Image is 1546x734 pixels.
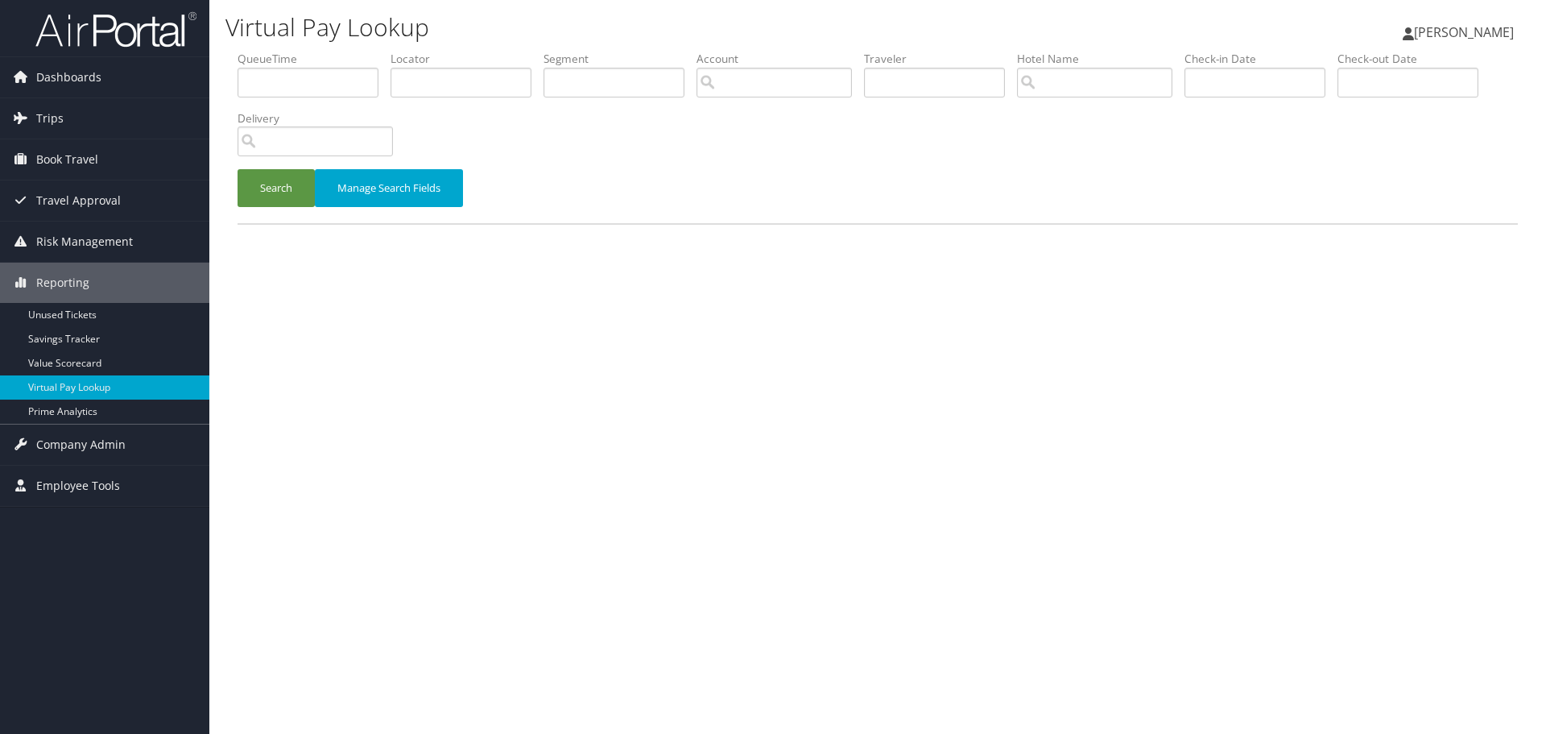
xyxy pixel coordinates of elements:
a: [PERSON_NAME] [1403,8,1530,56]
span: [PERSON_NAME] [1414,23,1514,41]
label: Hotel Name [1017,51,1184,67]
img: airportal-logo.png [35,10,196,48]
span: Reporting [36,263,89,303]
button: Search [238,169,315,207]
label: Account [697,51,864,67]
span: Book Travel [36,139,98,180]
label: Segment [544,51,697,67]
label: QueueTime [238,51,391,67]
span: Risk Management [36,222,133,262]
button: Manage Search Fields [315,169,463,207]
label: Check-out Date [1337,51,1490,67]
span: Travel Approval [36,180,121,221]
span: Dashboards [36,57,101,97]
label: Delivery [238,110,405,126]
h1: Virtual Pay Lookup [225,10,1095,44]
label: Locator [391,51,544,67]
label: Check-in Date [1184,51,1337,67]
span: Company Admin [36,425,126,465]
span: Employee Tools [36,466,120,506]
span: Trips [36,98,64,139]
label: Traveler [864,51,1017,67]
